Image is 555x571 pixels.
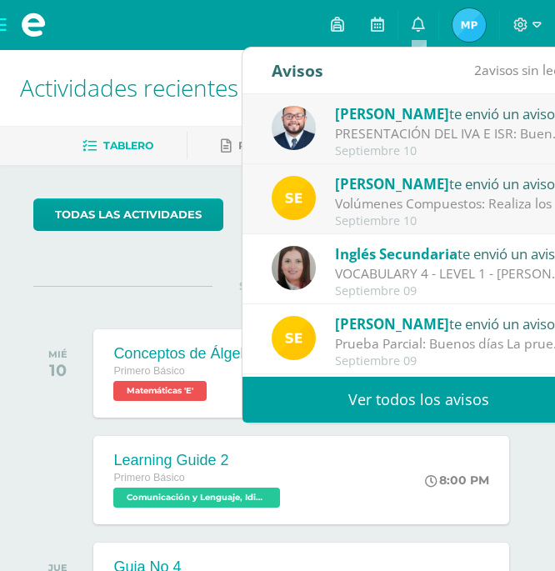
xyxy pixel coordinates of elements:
[272,176,316,220] img: 03c2987289e60ca238394da5f82a525a.png
[82,133,153,159] a: Tablero
[48,360,67,380] div: 10
[113,345,313,363] div: Conceptos de Álgebra: Glosario
[221,133,381,159] a: Pendientes de entrega
[212,278,343,293] span: SEPTIEMBRE
[272,246,316,290] img: 8af0450cf43d44e38c4a1497329761f3.png
[113,452,284,469] div: Learning Guide 2
[113,381,207,401] span: Matemáticas 'E'
[113,472,184,483] span: Primero Básico
[33,198,223,231] a: todas las Actividades
[474,61,482,79] span: 2
[335,314,449,333] span: [PERSON_NAME]
[425,473,489,488] div: 8:00 PM
[335,104,449,123] span: [PERSON_NAME]
[452,8,486,42] img: 35e6efb911f176f797f0922b8e79af1c.png
[272,316,316,360] img: 03c2987289e60ca238394da5f82a525a.png
[20,72,358,103] span: Actividades recientes y próximas
[48,348,67,360] div: MIÉ
[113,488,280,508] span: Comunicación y Lenguaje, Idioma Extranjero Inglés 'E'
[238,139,381,152] span: Pendientes de entrega
[103,139,153,152] span: Tablero
[272,106,316,150] img: eaa624bfc361f5d4e8a554d75d1a3cf6.png
[335,244,457,263] span: Inglés Secundaria
[113,365,184,377] span: Primero Básico
[272,48,323,93] div: Avisos
[335,174,449,193] span: [PERSON_NAME]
